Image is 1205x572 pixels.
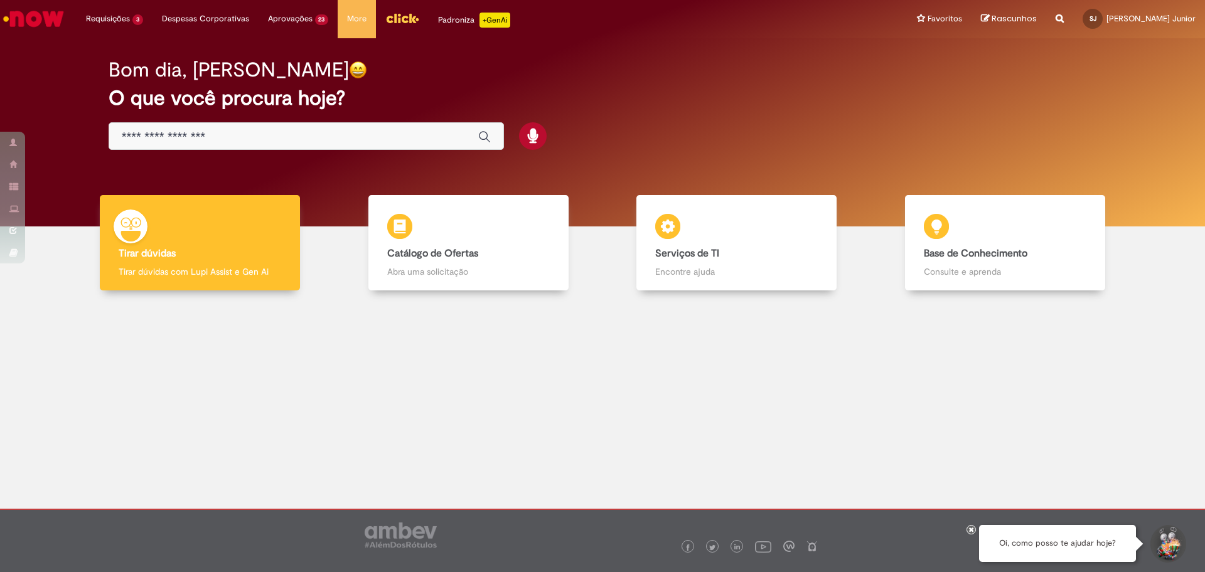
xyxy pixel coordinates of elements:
[387,247,478,260] b: Catálogo de Ofertas
[349,61,367,79] img: happy-face.png
[1149,525,1186,563] button: Iniciar Conversa de Suporte
[132,14,143,25] span: 3
[979,525,1136,562] div: Oi, como posso te ajudar hoje?
[755,538,771,554] img: logo_footer_youtube.png
[438,13,510,28] div: Padroniza
[479,13,510,28] p: +GenAi
[709,544,715,551] img: logo_footer_twitter.png
[655,247,719,260] b: Serviços de TI
[109,59,349,81] h2: Bom dia, [PERSON_NAME]
[86,13,130,25] span: Requisições
[806,541,818,552] img: logo_footer_naosei.png
[109,87,1097,109] h2: O que você procura hoje?
[992,13,1037,24] span: Rascunhos
[365,522,437,548] img: logo_footer_ambev_rotulo_gray.png
[119,265,281,278] p: Tirar dúvidas com Lupi Assist e Gen Ai
[66,195,335,291] a: Tirar dúvidas Tirar dúvidas com Lupi Assist e Gen Ai
[162,13,249,25] span: Despesas Corporativas
[924,247,1027,260] b: Base de Conhecimento
[928,13,962,25] span: Favoritos
[1,6,66,31] img: ServiceNow
[602,195,871,291] a: Serviços de TI Encontre ajuda
[783,541,795,552] img: logo_footer_workplace.png
[387,265,550,278] p: Abra uma solicitação
[1090,14,1096,23] span: SJ
[685,544,691,551] img: logo_footer_facebook.png
[1106,13,1196,24] span: [PERSON_NAME] Junior
[734,544,741,551] img: logo_footer_linkedin.png
[335,195,603,291] a: Catálogo de Ofertas Abra uma solicitação
[268,13,313,25] span: Aprovações
[924,265,1086,278] p: Consulte e aprenda
[347,13,367,25] span: More
[981,13,1037,25] a: Rascunhos
[871,195,1140,291] a: Base de Conhecimento Consulte e aprenda
[119,247,176,260] b: Tirar dúvidas
[385,9,419,28] img: click_logo_yellow_360x200.png
[315,14,329,25] span: 23
[655,265,818,278] p: Encontre ajuda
